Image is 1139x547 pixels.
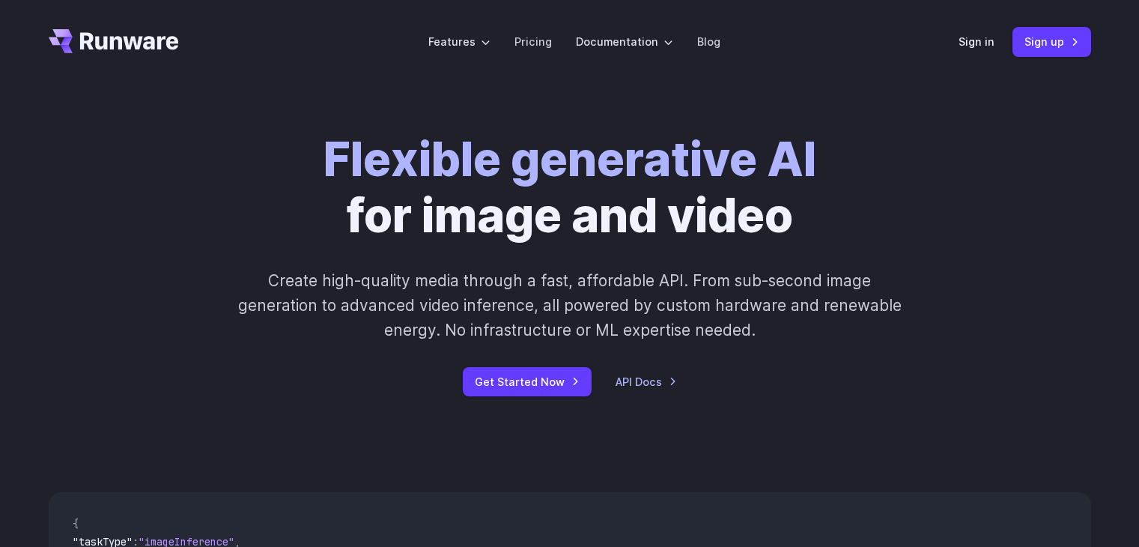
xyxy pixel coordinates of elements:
a: Sign in [959,33,994,50]
a: Sign up [1012,27,1091,56]
label: Documentation [576,33,673,50]
a: Go to / [49,29,179,53]
a: Pricing [514,33,552,50]
span: { [73,517,79,531]
p: Create high-quality media through a fast, affordable API. From sub-second image generation to adv... [236,268,903,343]
strong: Flexible generative AI [324,131,816,187]
a: Blog [697,33,720,50]
label: Features [428,33,490,50]
h1: for image and video [324,132,816,244]
a: Get Started Now [463,367,592,396]
a: API Docs [616,373,677,390]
